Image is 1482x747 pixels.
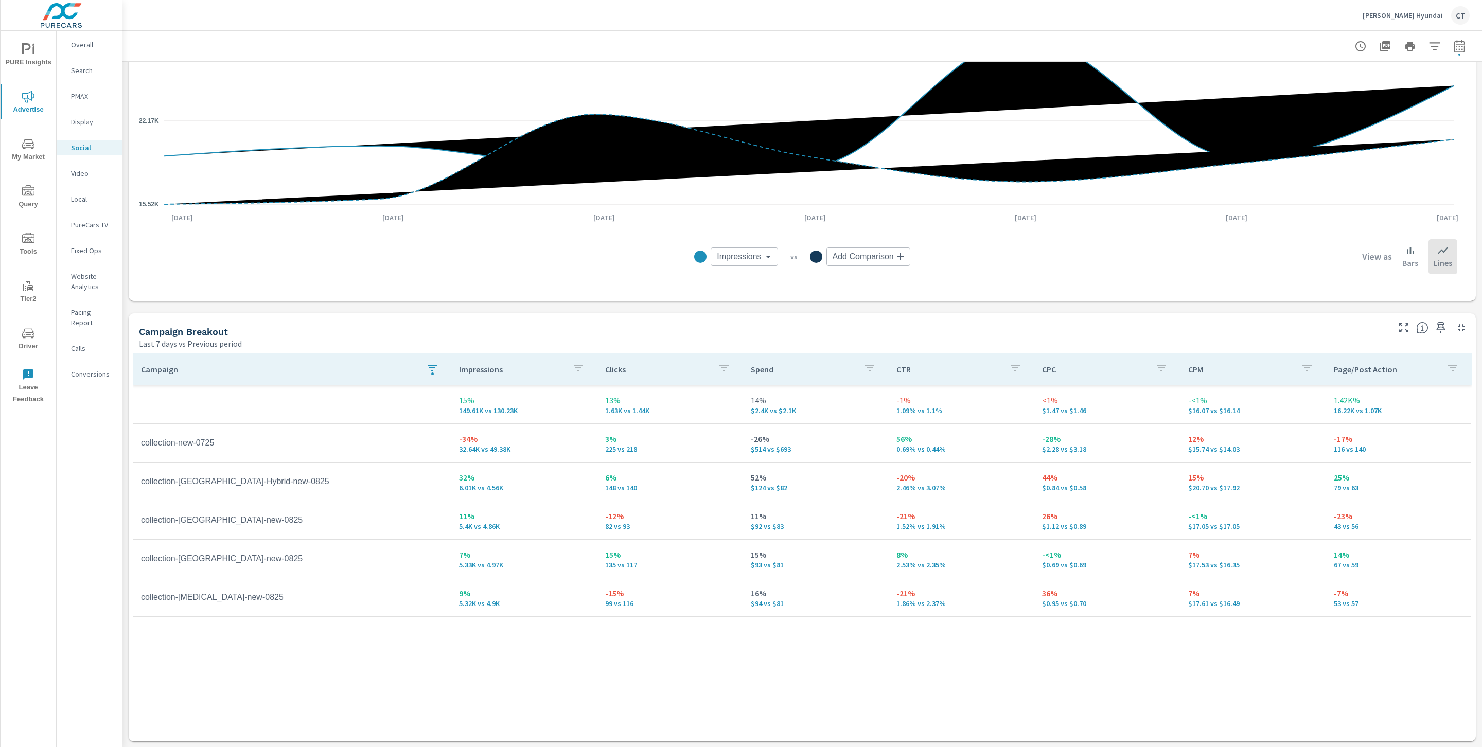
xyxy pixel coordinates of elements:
div: nav menu [1,31,56,410]
p: 11% [751,510,880,522]
p: 1,632 vs 1,439 [605,406,734,415]
p: -1% [896,394,1026,406]
p: 148 vs 140 [605,484,734,492]
p: -<1% [1188,510,1317,522]
p: [DATE] [1430,212,1466,223]
p: -28% [1042,433,1171,445]
p: 53 vs 57 [1334,599,1463,608]
p: -7% [1334,587,1463,599]
div: Add Comparison [826,247,910,266]
p: 14% [1334,548,1463,561]
span: PURE Insights [4,43,53,68]
div: Overall [57,37,122,52]
button: Make Fullscreen [1396,319,1412,336]
span: My Market [4,138,53,163]
p: 1.42K% [1334,394,1463,406]
p: -21% [896,587,1026,599]
div: Pacing Report [57,305,122,330]
div: Social [57,140,122,155]
p: CTR [896,364,1001,375]
button: Minimize Widget [1453,319,1470,336]
div: Impressions [711,247,778,266]
div: CT [1451,6,1470,25]
td: collection-new-0725 [133,430,451,456]
p: 1.52% vs 1.91% [896,522,1026,530]
p: 14% [751,394,880,406]
p: 25% [1334,471,1463,484]
div: Local [57,191,122,207]
div: Display [57,114,122,130]
p: 99 vs 116 [605,599,734,608]
p: [DATE] [375,212,411,223]
p: 149,612 vs 130,231 [459,406,588,415]
p: Local [71,194,114,204]
p: $17.53 vs $16.35 [1188,561,1317,569]
p: Spend [751,364,855,375]
p: $1.12 vs $0.89 [1042,522,1171,530]
p: 5,395 vs 4,863 [459,522,588,530]
td: collection-[MEDICAL_DATA]-new-0825 [133,584,451,610]
p: -12% [605,510,734,522]
p: 5,328 vs 4,971 [459,561,588,569]
p: $0.69 vs $0.69 [1042,561,1171,569]
div: Website Analytics [57,269,122,294]
span: Query [4,185,53,210]
button: "Export Report to PDF" [1375,36,1396,57]
span: Add Comparison [833,252,894,262]
p: Fixed Ops [71,245,114,256]
p: Clicks [605,364,710,375]
button: Apply Filters [1424,36,1445,57]
p: 15% [605,548,734,561]
p: 56% [896,433,1026,445]
p: -26% [751,433,880,445]
p: $93 vs $81 [751,561,880,569]
p: PMAX [71,91,114,101]
p: $92 vs $83 [751,522,880,530]
p: $124 vs $82 [751,484,880,492]
p: 135 vs 117 [605,561,734,569]
p: 6,011 vs 4,559 [459,484,588,492]
p: -<1% [1188,394,1317,406]
p: -21% [896,510,1026,522]
span: Save this to your personalized report [1433,319,1449,336]
p: Website Analytics [71,271,114,292]
td: collection-[GEOGRAPHIC_DATA]-new-0825 [133,546,451,572]
button: Select Date Range [1449,36,1470,57]
p: 11% [459,510,588,522]
p: [DATE] [586,212,622,223]
span: This is a summary of Social performance results by campaign. Each column can be sorted. [1416,322,1428,334]
span: Leave Feedback [4,368,53,405]
p: 5,324 vs 4,901 [459,599,588,608]
div: Search [57,63,122,78]
p: 13% [605,394,734,406]
p: $514 vs $693 [751,445,880,453]
td: collection-[GEOGRAPHIC_DATA]-new-0825 [133,507,451,533]
p: Lines [1434,257,1452,269]
p: Calls [71,343,114,353]
p: [DATE] [164,212,200,223]
p: -23% [1334,510,1463,522]
p: vs [778,252,810,261]
p: $17.05 vs $17.05 [1188,522,1317,530]
p: PureCars TV [71,220,114,230]
p: 36% [1042,587,1171,599]
p: 67 vs 59 [1334,561,1463,569]
p: 116 vs 140 [1334,445,1463,453]
p: 43 vs 56 [1334,522,1463,530]
p: $15.74 vs $14.03 [1188,445,1317,453]
p: Last 7 days vs Previous period [139,337,242,350]
p: CPM [1188,364,1293,375]
div: Video [57,166,122,181]
p: 1.09% vs 1.1% [896,406,1026,415]
p: $94 vs $81 [751,599,880,608]
p: -15% [605,587,734,599]
p: Social [71,143,114,153]
div: PureCars TV [57,217,122,233]
p: 12% [1188,433,1317,445]
p: $2,404 vs $2,102 [751,406,880,415]
p: 82 vs 93 [605,522,734,530]
td: collection-[GEOGRAPHIC_DATA]-Hybrid-new-0825 [133,469,451,494]
p: <1% [1042,394,1171,406]
p: $2.28 vs $3.18 [1042,445,1171,453]
p: [DATE] [1219,212,1255,223]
